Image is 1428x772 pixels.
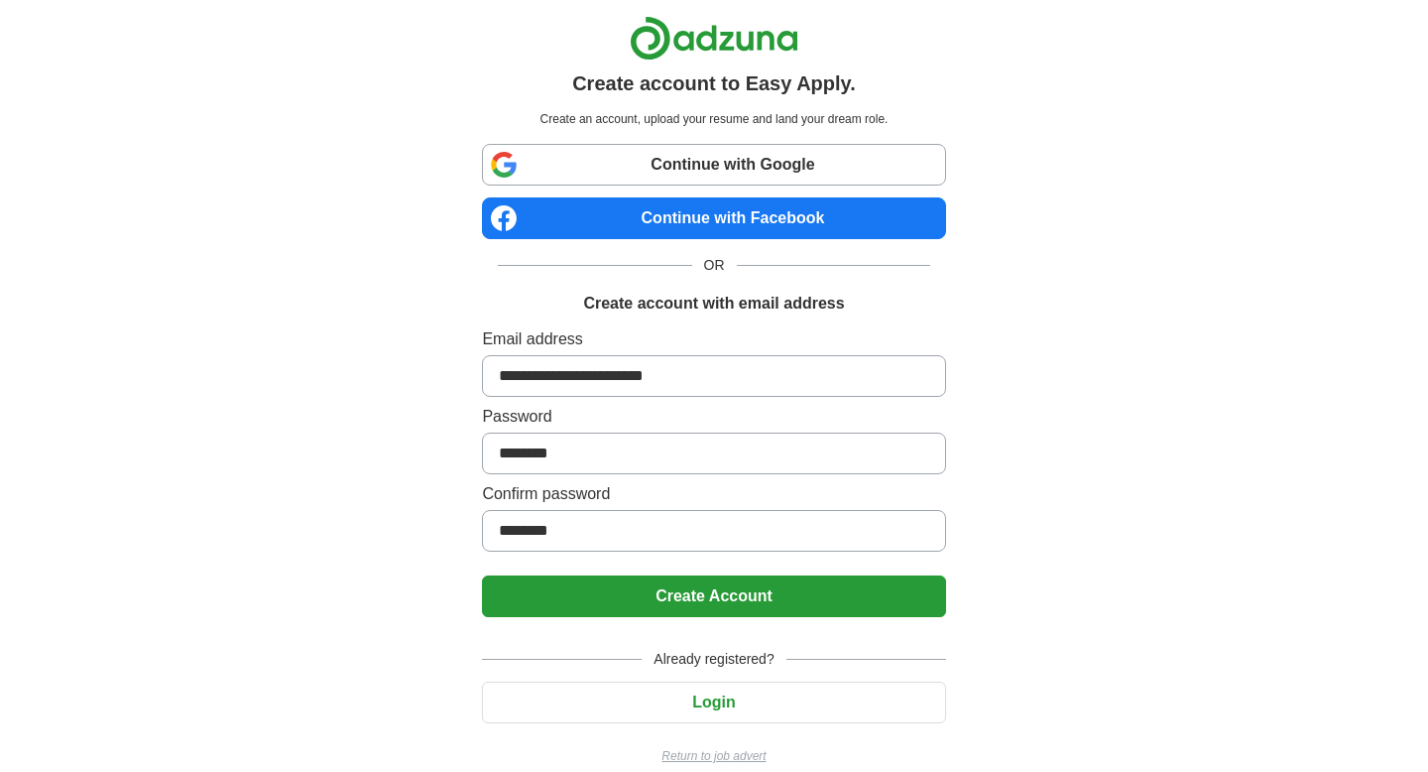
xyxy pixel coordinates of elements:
button: Create Account [482,576,945,617]
h1: Create account to Easy Apply. [572,68,856,98]
label: Email address [482,327,945,351]
p: Create an account, upload your resume and land your dream role. [486,110,941,128]
a: Continue with Facebook [482,197,945,239]
span: Already registered? [642,649,785,670]
a: Login [482,694,945,710]
label: Confirm password [482,482,945,506]
h1: Create account with email address [583,292,844,316]
img: Adzuna logo [630,16,798,61]
a: Continue with Google [482,144,945,186]
a: Return to job advert [482,747,945,765]
span: OR [692,255,737,276]
button: Login [482,682,945,723]
label: Password [482,405,945,429]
